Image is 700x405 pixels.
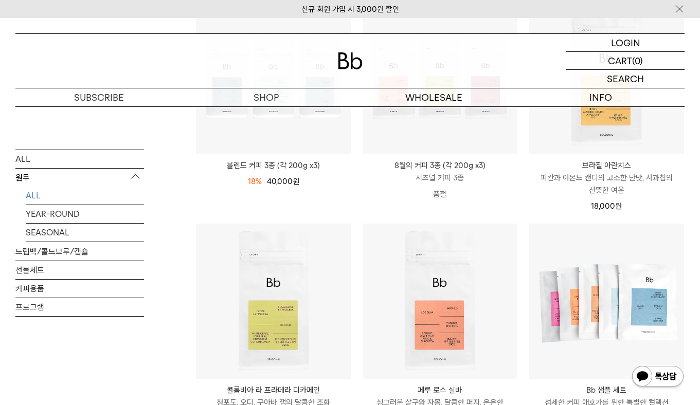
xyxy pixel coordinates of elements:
[591,201,622,211] span: 18,000
[363,224,518,379] img: 페루 로스 실바
[15,168,144,187] p: 원두
[15,242,144,260] a: 드립백/콜드브루/캡슐
[15,261,144,279] a: 선물세트
[363,172,518,184] p: 시즈널 커피 3종
[196,384,351,396] p: 콜롬비아 라 프라데라 디카페인
[363,159,518,172] p: 8월의 커피 3종 (각 200g x3)
[26,186,144,204] a: ALL
[26,223,144,241] a: SEASONAL
[517,88,685,106] p: INFO
[196,224,351,379] img: 콜롬비아 라 프라데라 디카페인
[15,150,144,168] a: ALL
[566,52,685,70] a: CART (0)
[608,52,632,69] p: CART
[196,159,351,172] a: 블렌드 커피 3종 (각 200g x3)
[529,159,684,196] a: 브라질 아란치스 피칸과 아몬드 캔디의 고소한 단맛, 사과칩의 산뜻한 여운
[350,88,517,106] p: WHOLESALE
[566,34,685,52] a: LOGIN
[293,177,299,186] span: 원
[529,384,684,396] p: Bb 샘플 세트
[611,34,640,51] p: LOGIN
[631,365,685,390] img: 카카오톡 채널 1:1 채팅 버튼
[529,159,684,172] p: 브라질 아란치스
[632,52,643,69] p: (0)
[529,224,684,379] img: Bb 샘플 세트
[15,88,183,106] a: SUBSCRIBE
[248,175,262,188] div: 18%
[301,5,399,14] a: 신규 회원 가입 시 3,000원 할인
[267,177,299,186] span: 40,000
[363,159,518,184] a: 8월의 커피 3종 (각 200g x3) 시즈널 커피 3종
[363,384,518,396] p: 페루 로스 실바
[26,205,144,223] a: YEAR-ROUND
[15,298,144,316] a: 프로그램
[15,279,144,297] a: 커피용품
[363,184,518,205] p: 품절
[615,201,622,211] span: 원
[607,70,644,88] p: SEARCH
[529,172,684,196] p: 피칸과 아몬드 캔디의 고소한 단맛, 사과칩의 산뜻한 여운
[183,88,350,106] a: SHOP
[338,52,363,69] img: 로고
